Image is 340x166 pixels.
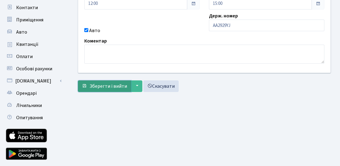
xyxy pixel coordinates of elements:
span: Орендарі [16,90,37,97]
span: Оплати [16,53,33,60]
label: Держ. номер [209,12,238,20]
span: Лічильники [16,102,42,109]
span: Контакти [16,4,38,11]
a: Квитанції [3,38,64,50]
label: Авто [89,27,100,34]
span: Авто [16,29,27,35]
a: Авто [3,26,64,38]
a: Лічильники [3,99,64,112]
a: Приміщення [3,14,64,26]
span: Приміщення [16,17,43,23]
a: Опитування [3,112,64,124]
a: [DOMAIN_NAME] [3,75,64,87]
a: Особові рахунки [3,63,64,75]
span: Зберегти і вийти [90,83,127,90]
input: AA0001AA [209,20,324,31]
span: Квитанції [16,41,38,48]
label: Коментар [84,37,107,45]
a: Скасувати [143,80,179,92]
span: Особові рахунки [16,65,52,72]
a: Оплати [3,50,64,63]
a: Контакти [3,2,64,14]
a: Орендарі [3,87,64,99]
button: Зберегти і вийти [78,80,131,92]
span: Опитування [16,114,43,121]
